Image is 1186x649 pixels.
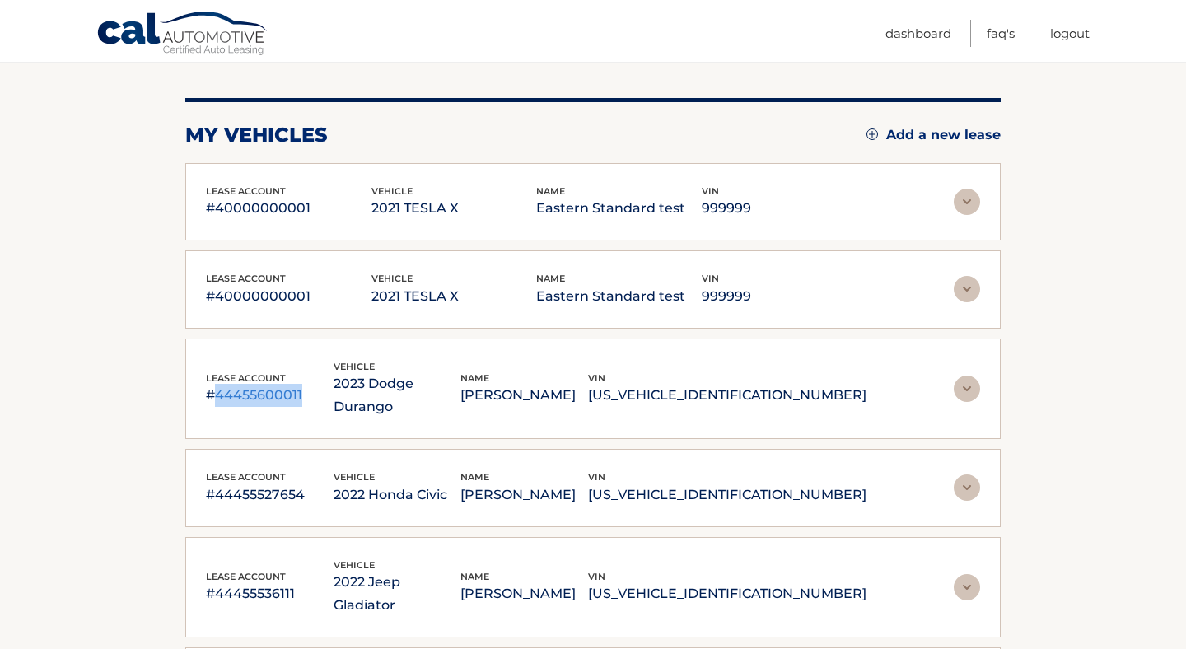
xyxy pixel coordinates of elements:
p: [PERSON_NAME] [460,384,588,407]
img: accordion-rest.svg [954,574,980,600]
a: Dashboard [885,20,951,47]
span: lease account [206,185,286,197]
img: accordion-rest.svg [954,189,980,215]
a: Cal Automotive [96,11,269,58]
p: [US_VEHICLE_IDENTIFICATION_NUMBER] [588,582,866,605]
span: vin [588,372,605,384]
p: 2022 Honda Civic [334,483,461,507]
p: [US_VEHICLE_IDENTIFICATION_NUMBER] [588,483,866,507]
span: lease account [206,273,286,284]
p: #44455536111 [206,582,334,605]
p: [PERSON_NAME] [460,483,588,507]
span: vehicle [334,361,375,372]
a: Logout [1050,20,1090,47]
span: name [536,273,565,284]
p: #44455600011 [206,384,334,407]
h2: my vehicles [185,123,328,147]
p: 999999 [702,197,867,220]
span: vin [702,185,719,197]
p: Eastern Standard test [536,197,702,220]
p: #40000000001 [206,285,371,308]
p: Eastern Standard test [536,285,702,308]
span: name [536,185,565,197]
a: Add a new lease [866,127,1001,143]
span: vehicle [371,273,413,284]
span: name [460,571,489,582]
p: 2022 Jeep Gladiator [334,571,461,617]
p: 2023 Dodge Durango [334,372,461,418]
span: vin [588,571,605,582]
span: vehicle [371,185,413,197]
p: #44455527654 [206,483,334,507]
span: vin [702,273,719,284]
p: [PERSON_NAME] [460,582,588,605]
span: vehicle [334,471,375,483]
span: vehicle [334,559,375,571]
img: add.svg [866,128,878,140]
img: accordion-rest.svg [954,276,980,302]
span: lease account [206,571,286,582]
img: accordion-rest.svg [954,474,980,501]
span: vin [588,471,605,483]
span: lease account [206,372,286,384]
p: 2021 TESLA X [371,285,537,308]
span: name [460,471,489,483]
p: [US_VEHICLE_IDENTIFICATION_NUMBER] [588,384,866,407]
p: #40000000001 [206,197,371,220]
span: name [460,372,489,384]
p: 999999 [702,285,867,308]
a: FAQ's [987,20,1015,47]
span: lease account [206,471,286,483]
p: 2021 TESLA X [371,197,537,220]
img: accordion-rest.svg [954,376,980,402]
